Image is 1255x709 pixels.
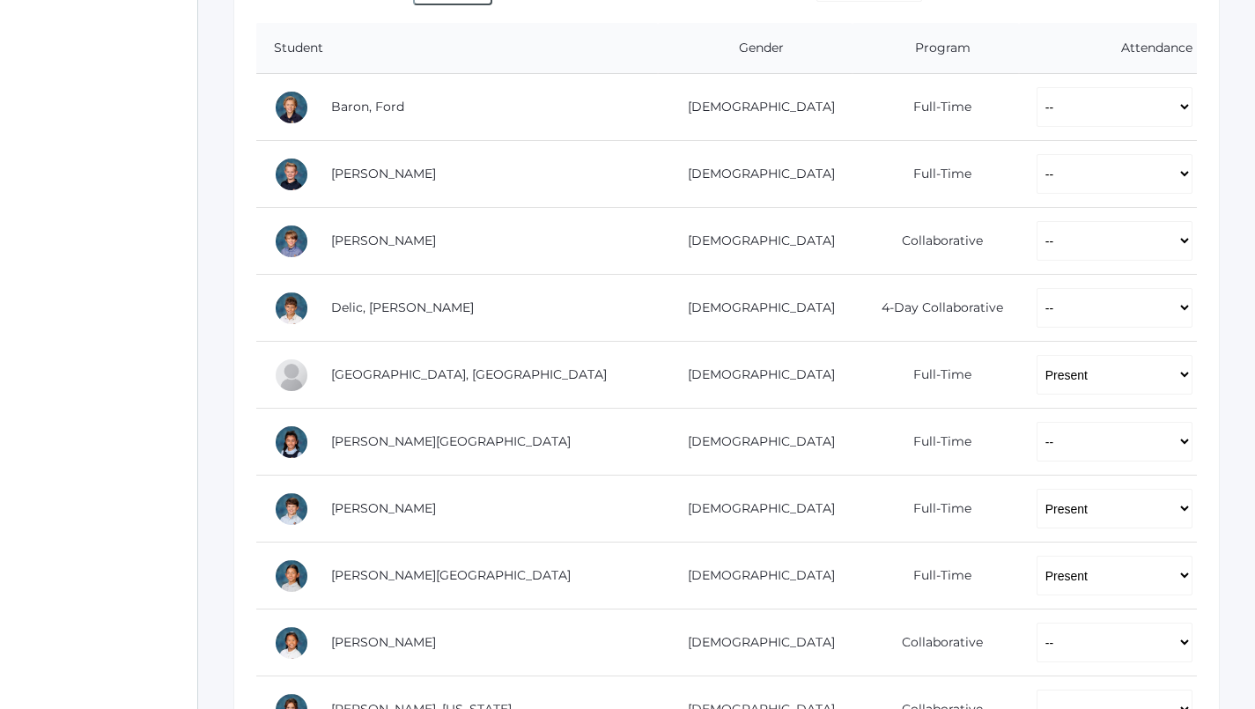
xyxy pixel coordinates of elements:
td: Collaborative [853,609,1018,676]
a: Baron, Ford [331,99,404,114]
td: Full-Time [853,342,1018,409]
th: Attendance [1019,23,1197,74]
td: Full-Time [853,409,1018,476]
td: Full-Time [853,141,1018,208]
a: [PERSON_NAME][GEOGRAPHIC_DATA] [331,433,571,449]
a: [GEOGRAPHIC_DATA], [GEOGRAPHIC_DATA] [331,366,607,382]
td: [DEMOGRAPHIC_DATA] [658,609,853,676]
div: Lila Lau [274,625,309,661]
div: Ford Baron [274,90,309,125]
td: [DEMOGRAPHIC_DATA] [658,141,853,208]
td: [DEMOGRAPHIC_DATA] [658,208,853,275]
td: [DEMOGRAPHIC_DATA] [658,409,853,476]
a: [PERSON_NAME] [331,166,436,181]
div: William Hibbard [274,491,309,527]
div: Jack Crosby [274,224,309,259]
div: Sofia La Rosa [274,558,309,594]
div: Brody Bigley [274,157,309,192]
td: [DEMOGRAPHIC_DATA] [658,476,853,543]
a: [PERSON_NAME] [331,500,436,516]
td: Full-Time [853,74,1018,141]
div: Easton Ferris [274,358,309,393]
td: [DEMOGRAPHIC_DATA] [658,275,853,342]
td: Full-Time [853,476,1018,543]
th: Gender [658,23,853,74]
th: Student [256,23,658,74]
td: Full-Time [853,543,1018,609]
th: Program [853,23,1018,74]
td: Collaborative [853,208,1018,275]
div: Victoria Harutyunyan [274,425,309,460]
td: 4-Day Collaborative [853,275,1018,342]
a: Delic, [PERSON_NAME] [331,299,474,315]
td: [DEMOGRAPHIC_DATA] [658,342,853,409]
a: [PERSON_NAME] [331,233,436,248]
td: [DEMOGRAPHIC_DATA] [658,74,853,141]
a: [PERSON_NAME][GEOGRAPHIC_DATA] [331,567,571,583]
td: [DEMOGRAPHIC_DATA] [658,543,853,609]
div: Luka Delic [274,291,309,326]
a: [PERSON_NAME] [331,634,436,650]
